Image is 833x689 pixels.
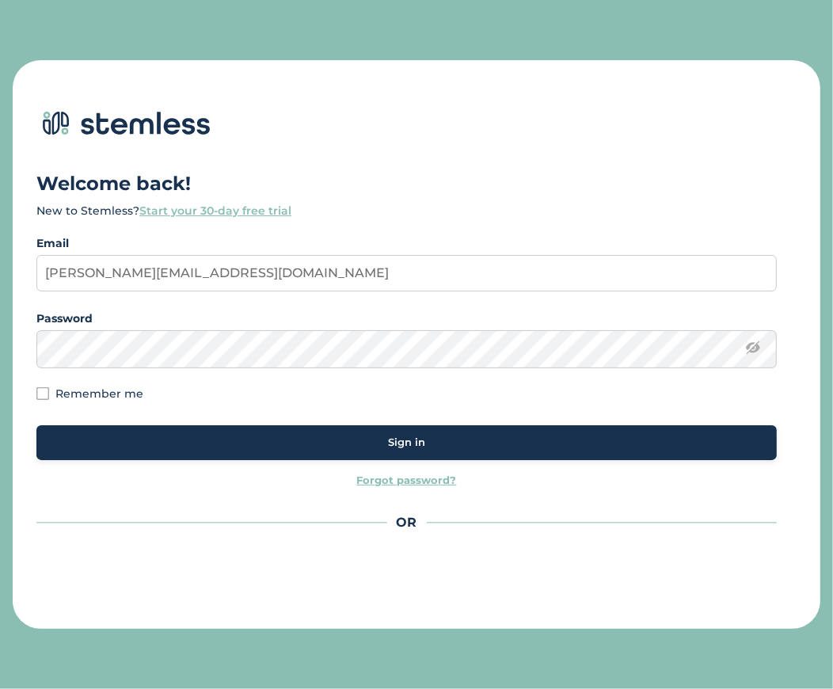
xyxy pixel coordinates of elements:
[36,100,211,147] img: logo-dark-0685b13c.svg
[36,425,777,460] button: Sign in
[241,556,573,591] iframe: Sign in with Google Button
[36,171,777,196] h1: Welcome back!
[388,435,425,451] span: Sign in
[36,204,291,218] label: New to Stemless?
[745,340,761,356] img: icon-eye-line-7bc03c5c.svg
[36,235,777,252] label: Email
[36,513,777,532] div: OR
[139,204,291,218] a: Start your 30-day free trial
[357,473,457,489] a: Forgot password?
[36,310,777,327] label: Password
[754,613,833,689] iframe: Chat Widget
[36,255,777,291] input: Enter your email
[55,388,143,399] label: Remember me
